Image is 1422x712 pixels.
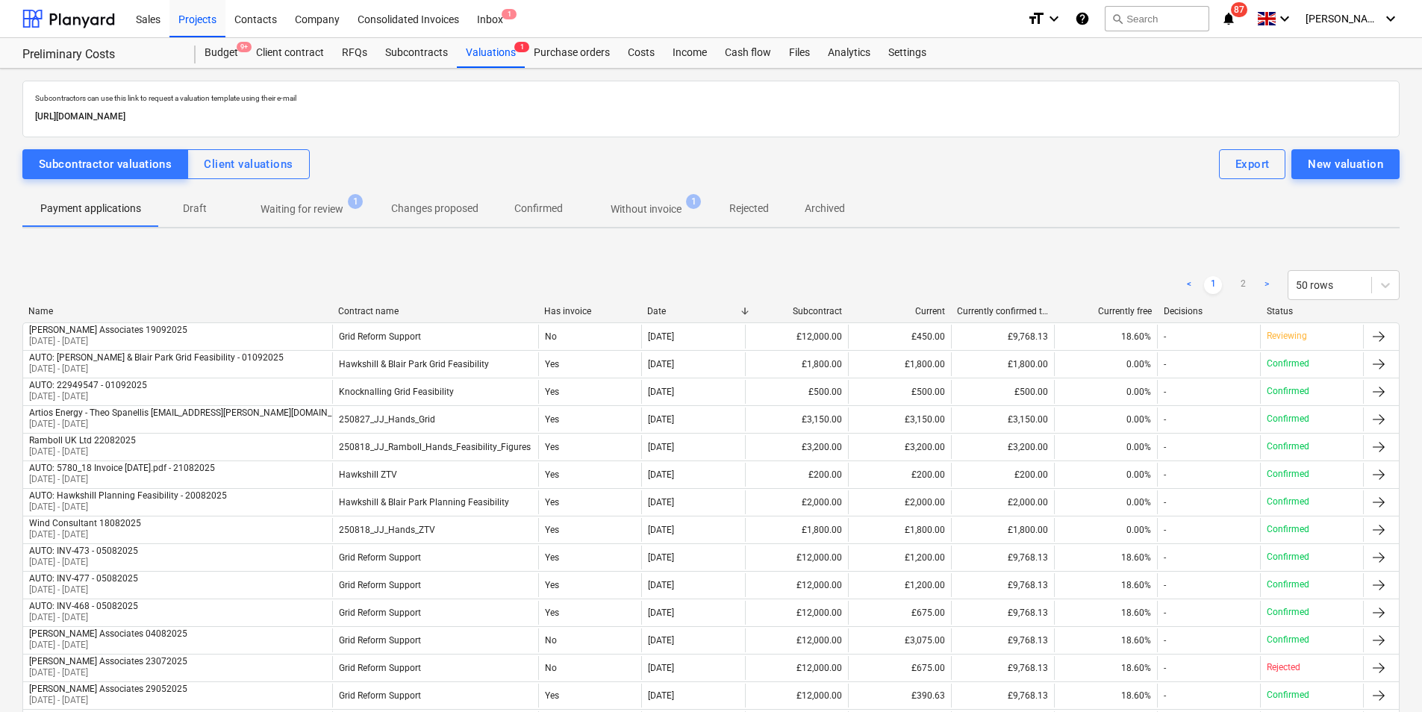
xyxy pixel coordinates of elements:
p: Confirmed [1267,385,1309,398]
span: 0.00% [1126,359,1151,369]
div: Grid Reform Support [339,608,421,618]
p: Confirmed [1267,551,1309,563]
i: keyboard_arrow_down [1045,10,1063,28]
div: [DATE] [648,525,674,535]
div: [DATE] [648,552,674,563]
span: 0.00% [1126,497,1151,508]
span: 18.60% [1121,552,1151,563]
p: [DATE] - [DATE] [29,473,215,486]
div: £12,000.00 [745,601,848,625]
div: Decisions [1164,306,1255,316]
div: Has invoice [544,306,635,316]
div: No [538,325,641,349]
div: Export [1235,154,1270,174]
div: New valuation [1308,154,1383,174]
div: £2,000.00 [951,490,1054,514]
p: [DATE] - [DATE] [29,584,138,596]
p: Archived [805,201,845,216]
div: Yes [538,546,641,569]
span: 18.60% [1121,580,1151,590]
div: Status [1267,306,1358,316]
a: Cash flow [716,38,780,68]
a: Previous page [1180,276,1198,294]
span: 0.00% [1126,414,1151,425]
div: Files [780,38,819,68]
div: £12,000.00 [745,628,848,652]
div: Current [854,306,945,316]
p: [DATE] - [DATE] [29,528,141,541]
div: £3,200.00 [951,435,1054,459]
div: [DATE] [648,663,674,673]
p: Confirmed [1267,440,1309,453]
div: - [1164,442,1166,452]
div: £1,800.00 [745,518,848,542]
div: - [1164,497,1166,508]
div: [PERSON_NAME] Associates 29052025 [29,684,187,694]
p: [DATE] - [DATE] [29,556,138,569]
div: Hawkshill & Blair Park Planning Feasibility [339,497,509,508]
div: Analytics [819,38,879,68]
div: 250818_JJ_Hands_ZTV [339,525,435,535]
i: keyboard_arrow_down [1276,10,1294,28]
div: Grid Reform Support [339,552,421,563]
div: £12,000.00 [745,684,848,708]
p: [DATE] - [DATE] [29,611,138,624]
div: [PERSON_NAME] Associates 04082025 [29,628,187,639]
div: Date [647,306,738,316]
a: Budget9+ [196,38,247,68]
p: [DATE] - [DATE] [29,639,187,652]
div: Valuations [457,38,525,68]
span: 0.00% [1126,469,1151,480]
p: [DATE] - [DATE] [29,446,136,458]
a: RFQs [333,38,376,68]
div: £9,768.13 [951,684,1054,708]
div: - [1164,387,1166,397]
div: Yes [538,352,641,376]
a: Purchase orders [525,38,619,68]
div: Subcontractor valuations [39,154,172,174]
div: Yes [538,435,641,459]
div: £500.00 [745,380,848,404]
span: 0.00% [1126,442,1151,452]
i: format_size [1027,10,1045,28]
div: No [538,628,641,652]
span: 1 [686,194,701,209]
p: Confirmed [1267,689,1309,702]
div: Yes [538,380,641,404]
span: [PERSON_NAME] [1306,13,1380,25]
div: Income [664,38,716,68]
div: £450.00 [848,325,951,349]
div: Preliminary Costs [22,47,178,63]
span: 0.00% [1126,525,1151,535]
p: Confirmed [514,201,563,216]
div: £1,800.00 [745,352,848,376]
div: Hawkshill & Blair Park Grid Feasibility [339,359,489,369]
p: [DATE] - [DATE] [29,363,284,375]
p: Rejected [1267,661,1300,674]
div: £3,150.00 [951,407,1054,431]
div: [DATE] [648,359,674,369]
p: [URL][DOMAIN_NAME] [35,109,1387,125]
div: £12,000.00 [745,656,848,680]
div: £9,768.13 [951,325,1054,349]
div: - [1164,331,1166,342]
p: Confirmed [1267,578,1309,591]
span: 18.60% [1121,608,1151,618]
div: - [1164,552,1166,563]
span: 18.60% [1121,331,1151,342]
p: Waiting for review [261,202,343,217]
div: £1,200.00 [848,546,951,569]
div: £1,800.00 [848,518,951,542]
div: [DATE] [648,387,674,397]
a: Page 1 is your current page [1204,276,1222,294]
a: Subcontracts [376,38,457,68]
a: Page 2 [1234,276,1252,294]
div: Client contract [247,38,333,68]
div: £675.00 [848,601,951,625]
div: Costs [619,38,664,68]
div: £3,075.00 [848,628,951,652]
div: [DATE] [648,442,674,452]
